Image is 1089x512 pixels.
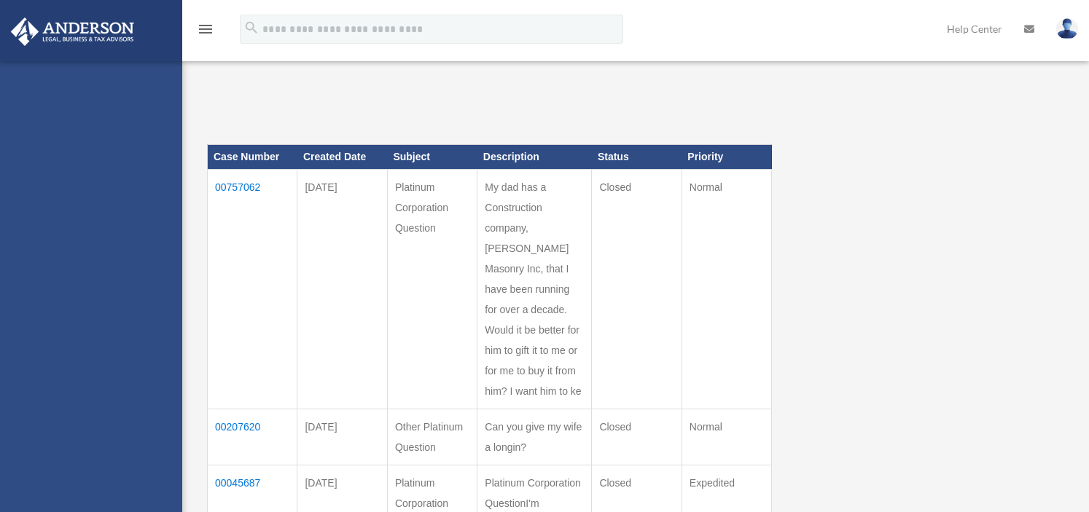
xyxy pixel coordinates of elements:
[477,145,592,170] th: Description
[197,25,214,38] a: menu
[682,170,772,409] td: Normal
[208,170,297,409] td: 00757062
[477,409,592,465] td: Can you give my wife a longin?
[387,170,477,409] td: Platinum Corporation Question
[208,409,297,465] td: 00207620
[1056,18,1078,39] img: User Pic
[243,20,259,36] i: search
[592,145,682,170] th: Status
[197,20,214,38] i: menu
[477,170,592,409] td: My dad has a Construction company, [PERSON_NAME] Masonry Inc, that I have been running for over a...
[592,409,682,465] td: Closed
[592,170,682,409] td: Closed
[208,145,297,170] th: Case Number
[297,409,387,465] td: [DATE]
[387,145,477,170] th: Subject
[297,170,387,409] td: [DATE]
[387,409,477,465] td: Other Platinum Question
[682,145,772,170] th: Priority
[7,17,138,46] img: Anderson Advisors Platinum Portal
[682,409,772,465] td: Normal
[297,145,387,170] th: Created Date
